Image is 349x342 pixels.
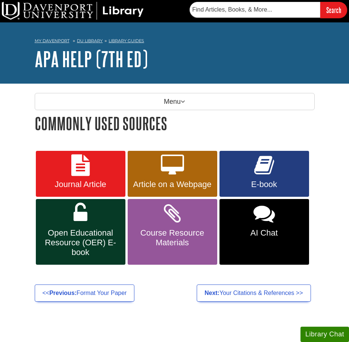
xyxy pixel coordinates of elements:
[133,180,212,189] span: Article on a Webpage
[133,228,212,248] span: Course Resource Materials
[205,290,219,296] strong: Next:
[36,151,125,197] a: Journal Article
[128,199,217,265] a: Course Resource Materials
[320,2,347,18] input: Search
[128,151,217,197] a: Article on a Webpage
[300,327,349,342] button: Library Chat
[219,199,309,265] a: AI Chat
[35,47,148,71] a: APA Help (7th Ed)
[35,285,135,302] a: <<Previous:Format Your Paper
[219,151,309,197] a: E-book
[197,285,311,302] a: Next:Your Citations & References >>
[36,199,125,265] a: Open Educational Resource (OER) E-book
[35,114,315,133] h1: Commonly Used Sources
[49,290,77,296] strong: Previous:
[35,93,315,110] p: Menu
[41,228,120,257] span: Open Educational Resource (OER) E-book
[109,38,144,43] a: Library Guides
[225,180,303,189] span: E-book
[41,180,120,189] span: Journal Article
[190,2,320,18] input: Find Articles, Books, & More...
[35,38,69,44] a: My Davenport
[77,38,103,43] a: DU Library
[225,228,303,238] span: AI Chat
[2,2,144,20] img: DU Library
[35,36,315,48] nav: breadcrumb
[190,2,347,18] form: Searches DU Library's articles, books, and more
